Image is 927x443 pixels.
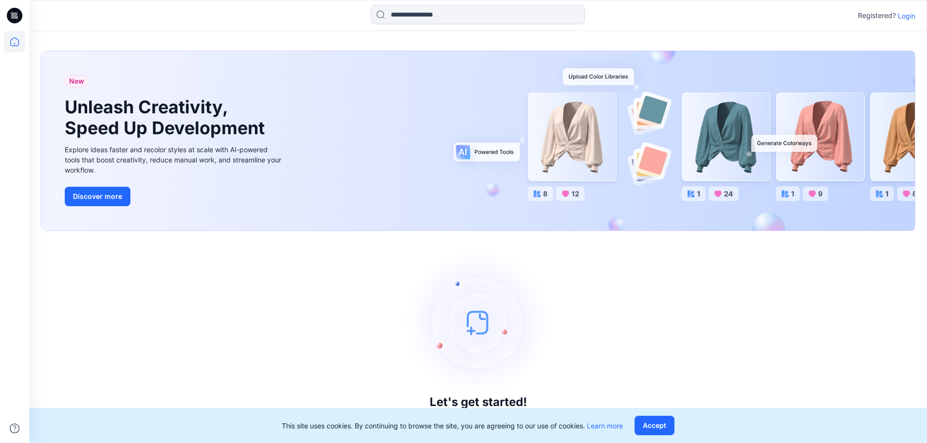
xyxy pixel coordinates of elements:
span: New [69,75,84,87]
img: empty-state-image.svg [405,249,551,395]
div: Explore ideas faster and recolor styles at scale with AI-powered tools that boost creativity, red... [65,144,284,175]
button: Accept [635,416,674,435]
p: This site uses cookies. By continuing to browse the site, you are agreeing to our use of cookies. [282,421,623,431]
a: Discover more [65,187,284,206]
button: Discover more [65,187,130,206]
a: Learn more [587,422,623,430]
h3: Let's get started! [430,395,527,409]
p: Login [898,11,915,21]
p: Registered? [858,10,896,21]
h1: Unleash Creativity, Speed Up Development [65,97,269,139]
